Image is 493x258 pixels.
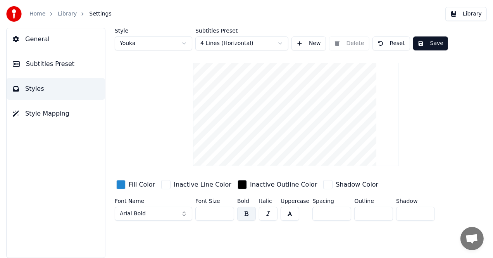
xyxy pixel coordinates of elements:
button: Fill Color [115,178,157,191]
button: New [291,36,326,50]
a: Open chat [460,227,484,250]
button: Styles [7,78,105,100]
button: General [7,28,105,50]
label: Bold [237,198,256,204]
div: Inactive Line Color [174,180,231,189]
span: General [25,35,50,44]
button: Shadow Color [322,178,380,191]
button: Inactive Outline Color [236,178,319,191]
span: Style Mapping [25,109,69,118]
label: Subtitles Preset [195,28,288,33]
label: Font Size [195,198,234,204]
div: Shadow Color [336,180,378,189]
div: Fill Color [129,180,155,189]
span: Arial Bold [120,210,146,218]
label: Font Name [115,198,192,204]
button: Style Mapping [7,103,105,125]
div: Inactive Outline Color [250,180,317,189]
label: Shadow [396,198,435,204]
label: Spacing [312,198,351,204]
label: Uppercase [281,198,309,204]
span: Styles [25,84,44,94]
label: Style [115,28,192,33]
a: Home [29,10,45,18]
a: Library [58,10,77,18]
button: Inactive Line Color [160,178,233,191]
span: Settings [89,10,111,18]
span: Subtitles Preset [26,59,74,69]
img: youka [6,6,22,22]
button: Save [413,36,448,50]
button: Library [445,7,487,21]
label: Italic [259,198,278,204]
label: Outline [354,198,393,204]
button: Reset [372,36,410,50]
nav: breadcrumb [29,10,112,18]
button: Subtitles Preset [7,53,105,75]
